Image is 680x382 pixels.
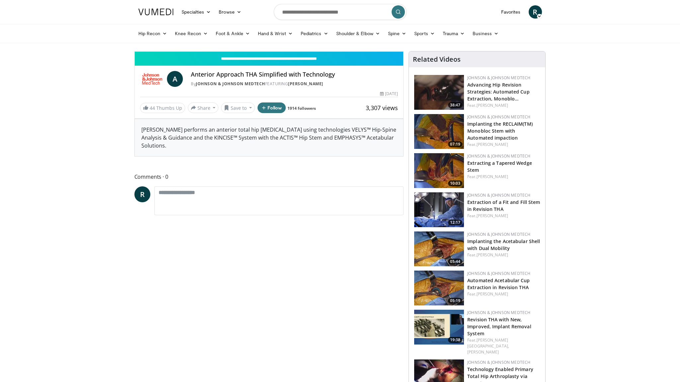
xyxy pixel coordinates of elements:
[414,310,464,345] a: 19:38
[135,51,404,52] video-js: Video Player
[448,298,462,304] span: 05:19
[332,27,384,40] a: Shoulder & Elbow
[150,105,155,111] span: 44
[134,186,150,202] a: R
[467,153,530,159] a: Johnson & Johnson MedTech
[171,27,212,40] a: Knee Recon
[467,316,531,337] a: Revision THA with New, Improved, Implant Removal System
[215,5,245,19] a: Browse
[288,81,323,87] a: [PERSON_NAME]
[414,75,464,110] img: 9f1a5b5d-2ba5-4c40-8e0c-30b4b8951080.150x105_q85_crop-smart_upscale.jpg
[448,102,462,108] span: 38:47
[477,291,508,297] a: [PERSON_NAME]
[467,102,540,108] div: Feat.
[467,337,540,355] div: Feat.
[448,220,462,225] span: 12:17
[467,142,540,148] div: Feat.
[138,9,174,15] img: VuMedi Logo
[191,81,398,87] div: By FEATURING
[134,27,171,40] a: Hip Recon
[414,114,464,149] a: 07:19
[212,27,254,40] a: Foot & Ankle
[467,337,509,349] a: [PERSON_NAME][GEOGRAPHIC_DATA],
[414,153,464,188] a: 10:03
[414,310,464,345] img: 9517a7b7-3955-4e04-bf19-7ba39c1d30c4.150x105_q85_crop-smart_upscale.jpg
[529,5,542,19] a: R
[140,71,165,87] img: Johnson & Johnson MedTech
[297,27,332,40] a: Pediatrics
[135,119,404,156] div: [PERSON_NAME] performs an anterior total hip [MEDICAL_DATA] using technologies VELYS™ Hip-Spine A...
[477,252,508,258] a: [PERSON_NAME]
[467,114,530,120] a: Johnson & Johnson MedTech
[467,271,530,276] a: Johnson & Johnson MedTech
[287,105,316,111] a: 1914 followers
[467,310,530,315] a: Johnson & Johnson MedTech
[467,82,530,102] a: Advancing Hip Revision Strategies: Automated Cup Extraction, Monoblo…
[467,192,530,198] a: Johnson & Johnson MedTech
[467,160,532,173] a: Extracting a Tapered Wedge Stem
[380,91,398,97] div: [DATE]
[467,231,530,237] a: Johnson & Johnson MedTech
[414,271,464,305] a: 05:19
[134,172,404,181] span: Comments 0
[467,199,540,212] a: Extraction of a Fit and Fill Stem in Revision THA
[467,75,530,81] a: Johnson & Johnson MedTech
[258,102,286,113] button: Follow
[414,153,464,188] img: 0b84e8e2-d493-4aee-915d-8b4f424ca292.150x105_q85_crop-smart_upscale.jpg
[167,71,183,87] a: A
[448,180,462,186] span: 10:03
[414,114,464,149] img: ffc33e66-92ed-4f11-95c4-0a160745ec3c.150x105_q85_crop-smart_upscale.jpg
[448,259,462,265] span: 05:44
[448,141,462,147] span: 07:19
[196,81,265,87] a: Johnson & Johnson MedTech
[467,213,540,219] div: Feat.
[467,252,540,258] div: Feat.
[414,231,464,266] img: 9c1ab193-c641-4637-bd4d-10334871fca9.150x105_q85_crop-smart_upscale.jpg
[477,102,508,108] a: [PERSON_NAME]
[188,102,219,113] button: Share
[414,271,464,305] img: d5b2f4bf-f70e-4130-8279-26f7233142ac.150x105_q85_crop-smart_upscale.jpg
[410,27,439,40] a: Sports
[477,142,508,147] a: [PERSON_NAME]
[414,231,464,266] a: 05:44
[414,75,464,110] a: 38:47
[178,5,215,19] a: Specialties
[191,71,398,78] h4: Anterior Approach THA Simplified with Technology
[467,277,530,290] a: Automated Acetabular Cup Extraction in Revision THA
[467,291,540,297] div: Feat.
[477,174,508,179] a: [PERSON_NAME]
[469,27,502,40] a: Business
[414,192,464,227] a: 12:17
[497,5,525,19] a: Favorites
[413,55,461,63] h4: Related Videos
[467,121,533,141] a: Implanting the RECLAIM(TM) Monobloc Stem with Automated impaction
[467,359,530,365] a: Johnson & Johnson MedTech
[439,27,469,40] a: Trauma
[414,192,464,227] img: 82aed312-2a25-4631-ae62-904ce62d2708.150x105_q85_crop-smart_upscale.jpg
[467,238,540,251] a: Implanting the Acetabular Shell with Dual Mobility
[384,27,410,40] a: Spine
[274,4,407,20] input: Search topics, interventions
[467,349,499,355] a: [PERSON_NAME]
[366,104,398,112] span: 3,307 views
[467,174,540,180] div: Feat.
[221,102,255,113] button: Save to
[477,213,508,219] a: [PERSON_NAME]
[254,27,297,40] a: Hand & Wrist
[448,337,462,343] span: 19:38
[140,103,185,113] a: 44 Thumbs Up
